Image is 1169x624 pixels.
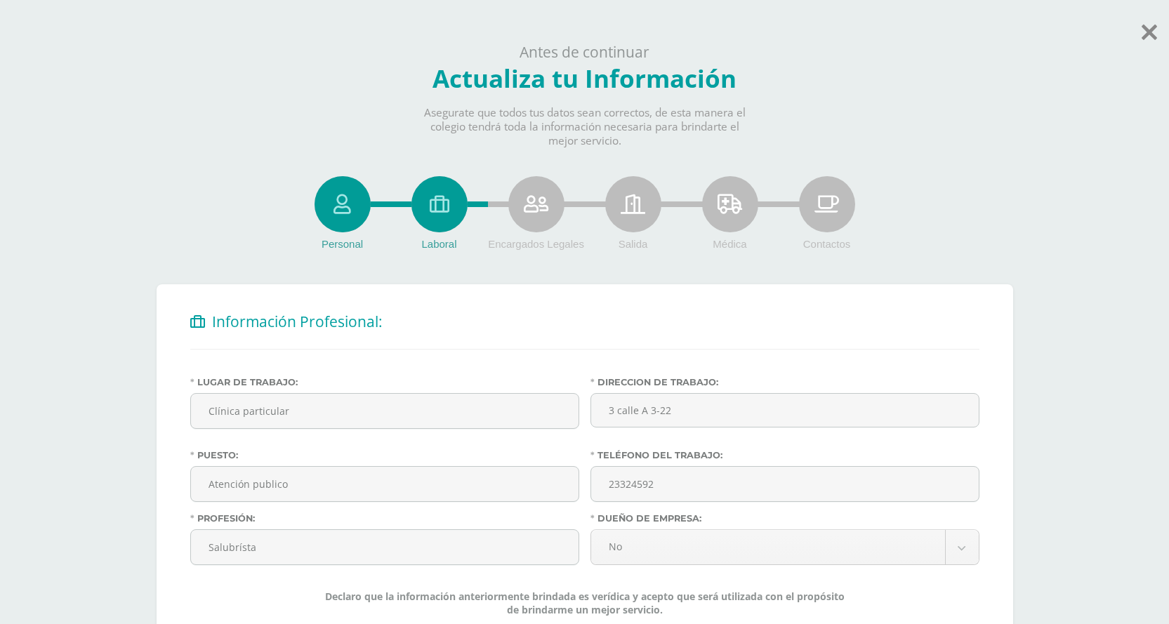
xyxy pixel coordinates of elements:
span: Contactos [803,238,851,250]
span: No [609,530,927,563]
a: Saltar actualización de datos [1142,13,1157,46]
input: Lugar de Trabajo [191,394,579,428]
input: Direccion de trabajo [590,393,979,427]
label: Direccion de trabajo: [590,377,979,387]
span: Antes de continuar [520,42,649,62]
span: Salida [619,238,648,250]
span: Médica [713,238,746,250]
input: Teléfono del trabajo [591,467,979,501]
input: Profesión [191,530,579,564]
span: Encargados Legales [488,238,584,250]
label: Dueño de empresa: [590,513,979,524]
a: No [591,530,979,564]
label: Profesión: [190,513,579,524]
label: Puesto: [190,450,579,460]
input: Puesto [191,467,579,501]
label: Teléfono del trabajo: [590,450,979,460]
label: Lugar de Trabajo: [190,377,579,387]
span: Personal [322,238,363,250]
span: Declaro que la información anteriormente brindada es verídica y acepto que será utilizada con el ... [324,590,846,616]
span: Laboral [421,238,456,250]
span: Información Profesional: [212,312,383,331]
p: Asegurate que todos tus datos sean correctos, de esta manera el colegio tendrá toda la informació... [412,106,758,148]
